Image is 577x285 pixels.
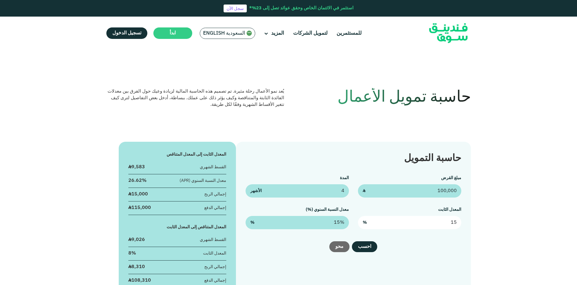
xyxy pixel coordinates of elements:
[335,28,363,38] a: للمستثمرين
[204,264,226,270] div: إجمالي الربح
[363,220,367,226] span: %
[131,192,148,196] span: 15,000
[419,18,478,49] img: Logo
[128,264,145,270] div: ʢ
[131,278,151,283] span: 108,310
[340,176,349,180] label: المدة
[363,188,365,194] span: ʢ
[224,5,247,12] a: سجل الآن
[200,237,226,243] div: القسط الشهري
[131,264,145,269] span: 8,310
[249,5,353,12] div: استثمر في الائتمان الخاص وحقق عوائد تصل إلى 23%*
[204,191,226,198] div: إجمالي الربح
[180,178,226,184] div: معدل النسبة السنوي (APR)
[246,151,461,166] div: حاسبة التمويل
[250,188,262,194] span: الأشهر
[271,31,284,36] span: المزيد
[128,191,148,198] div: ʢ
[128,164,145,170] div: ʢ
[438,207,461,212] label: المعدل الثابت
[203,250,226,257] div: المعدل الثابت
[128,224,227,230] div: المعدل المتناقص إلى المعدل الثابت
[128,236,145,243] div: ʢ
[293,88,471,107] h1: حاسبة تمويل الأعمال
[112,31,141,35] span: تسجيل الدخول
[131,205,151,210] span: 115,000
[106,27,147,39] a: تسجيل الدخول
[128,177,146,184] div: 26.62%
[250,220,255,226] span: %
[203,30,245,37] span: السعودية English
[128,151,227,158] div: المعدل الثابت إلى المعدل المتناقص
[170,31,176,35] span: ابدأ
[128,250,136,257] div: 8%
[329,241,350,252] button: محو
[204,205,226,211] div: إجمالي الدفع
[292,28,329,38] a: لتمويل الشركات
[131,237,145,242] span: 9,026
[352,241,377,252] button: احسب
[246,30,252,36] img: SA Flag
[128,204,151,211] div: ʢ
[306,207,349,212] label: معدل النسبة السنوي (%)
[128,277,151,284] div: ʢ
[204,277,226,284] div: إجمالي الدفع
[131,165,145,169] span: 9,583
[106,88,284,108] div: يُعد نمو الأعمال رحلة مثيرة. تم تصميم هذه الحاسبة المالية لزيادة وعيك حول الفرق بين معدلات الفائد...
[200,164,226,170] div: القسط الشهري
[441,176,461,180] label: مبلغ القرض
